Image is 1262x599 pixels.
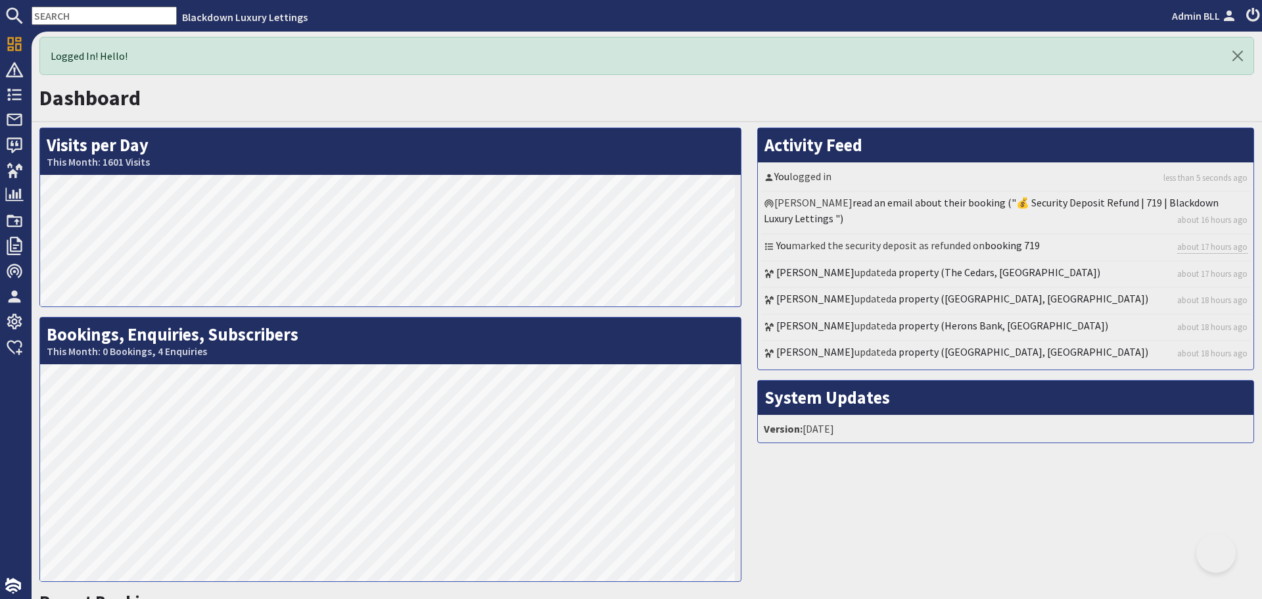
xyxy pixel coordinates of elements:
[1177,241,1248,254] a: about 17 hours ago
[1172,8,1238,24] a: Admin BLL
[1177,294,1248,306] a: about 18 hours ago
[761,418,1250,439] li: [DATE]
[1177,214,1248,226] a: about 16 hours ago
[761,166,1250,192] li: logged in
[776,292,854,305] a: [PERSON_NAME]
[1177,321,1248,333] a: about 18 hours ago
[39,85,141,111] a: Dashboard
[891,345,1148,358] a: a property ([GEOGRAPHIC_DATA], [GEOGRAPHIC_DATA])
[776,345,854,358] a: [PERSON_NAME]
[776,239,791,252] a: You
[39,37,1254,75] div: Logged In! Hello!
[985,239,1040,252] a: booking 719
[47,156,734,168] small: This Month: 1601 Visits
[40,318,741,364] h2: Bookings, Enquiries, Subscribers
[761,341,1250,366] li: updated
[182,11,308,24] a: Blackdown Luxury Lettings
[761,235,1250,262] li: marked the security deposit as refunded on
[891,319,1108,332] a: a property (Herons Bank, [GEOGRAPHIC_DATA])
[1177,268,1248,280] a: about 17 hours ago
[40,128,741,175] h2: Visits per Day
[761,262,1250,288] li: updated
[891,266,1100,279] a: a property (The Cedars, [GEOGRAPHIC_DATA])
[1177,347,1248,360] a: about 18 hours ago
[47,345,734,358] small: This Month: 0 Bookings, 4 Enquiries
[32,7,177,25] input: SEARCH
[764,196,1219,225] a: read an email about their booking ("💰 Security Deposit Refund | 719 | Blackdown Luxury Lettings ")
[776,266,854,279] a: [PERSON_NAME]
[764,387,890,408] a: System Updates
[761,192,1250,234] li: [PERSON_NAME]
[891,292,1148,305] a: a property ([GEOGRAPHIC_DATA], [GEOGRAPHIC_DATA])
[764,422,803,435] strong: Version:
[5,578,21,594] img: staytech_i_w-64f4e8e9ee0a9c174fd5317b4b171b261742d2d393467e5bdba4413f4f884c10.svg
[776,319,854,332] a: [PERSON_NAME]
[764,134,862,156] a: Activity Feed
[1196,533,1236,573] iframe: Toggle Customer Support
[1163,172,1248,184] a: less than 5 seconds ago
[761,315,1250,341] li: updated
[761,288,1250,314] li: updated
[774,170,789,183] a: You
